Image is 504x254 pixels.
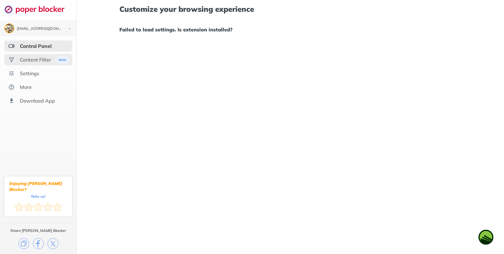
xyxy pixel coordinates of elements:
[8,70,15,76] img: settings.svg
[8,98,15,104] img: download-app.svg
[119,25,461,34] h1: Failed to load settings. Is extension installed?
[31,195,45,198] div: Rate us!
[48,238,58,249] img: x.svg
[10,228,66,233] div: Share [PERSON_NAME] Blocker
[18,238,29,249] img: copy.svg
[8,43,15,49] img: features-selected.svg
[20,43,52,49] div: Control Panel
[33,238,44,249] img: facebook.svg
[119,5,461,13] h1: Customize your browsing experience
[8,57,15,63] img: social.svg
[17,27,63,31] div: justkait11@gmail.com
[20,84,32,90] div: More
[20,57,51,63] div: Content Filter
[9,181,67,192] div: Enjoying [PERSON_NAME] Blocker?
[55,56,70,64] img: menuBanner.svg
[20,98,55,104] div: Download App
[66,25,73,32] img: chevron-bottom-black.svg
[20,70,39,76] div: Settings
[5,24,14,33] img: ACg8ocLg8HwY9LzZSlgFxjlos1BDL7JWMGejssO1eN7w3dFAZ8DPKazh=s96-c
[8,84,15,90] img: about.svg
[4,5,71,14] img: logo-webpage.svg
